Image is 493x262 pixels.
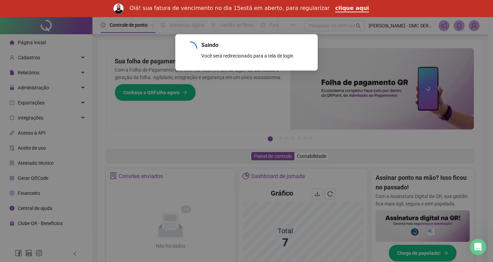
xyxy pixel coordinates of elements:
div: Você será redirecionado para a tela de login [201,52,309,60]
img: Profile image for Rodolfo [113,3,124,14]
span: Saindo [201,41,309,49]
div: Olá! sua fatura de vencimento no dia 15está em aberto, para regularizar [129,5,330,12]
span: loading [184,41,197,55]
a: clique aqui [335,5,369,12]
iframe: Intercom live chat [470,239,486,255]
